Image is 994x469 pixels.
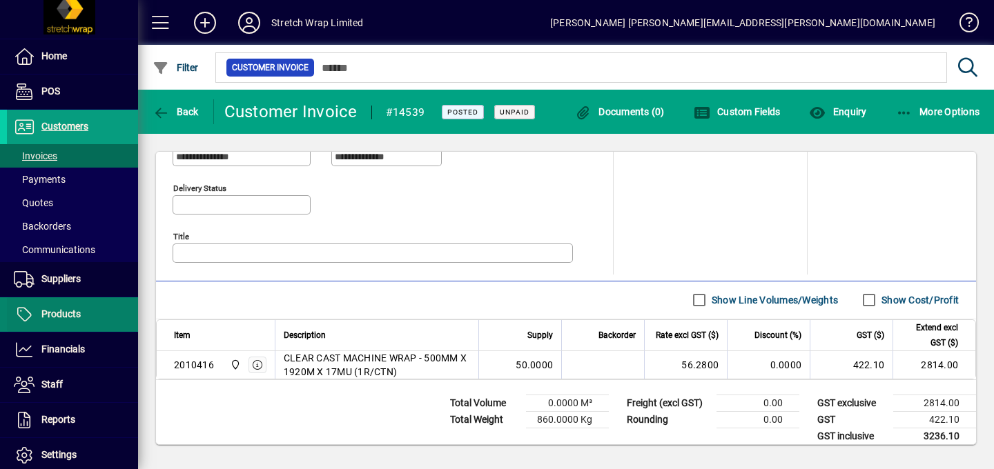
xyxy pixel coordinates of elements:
button: Add [183,10,227,35]
span: Discount (%) [754,328,801,343]
a: Staff [7,368,138,402]
td: 0.00 [717,411,799,428]
div: Stretch Wrap Limited [271,12,364,34]
span: Suppliers [41,273,81,284]
a: Invoices [7,144,138,168]
td: 2814.00 [893,351,975,379]
span: Staff [41,379,63,390]
span: Backorder [598,328,636,343]
td: 422.10 [810,351,893,379]
a: Suppliers [7,262,138,297]
td: Total Weight [443,411,526,428]
div: [PERSON_NAME] [PERSON_NAME][EMAIL_ADDRESS][PERSON_NAME][DOMAIN_NAME] [550,12,935,34]
span: Rate excl GST ($) [656,328,719,343]
button: More Options [893,99,984,124]
a: Financials [7,332,138,367]
span: Extend excl GST ($) [902,320,958,350]
span: 50.0000 [516,358,553,372]
span: Home [41,50,67,61]
div: #14539 [386,101,425,123]
span: POS [41,86,60,97]
div: Customer Invoice [224,101,358,123]
button: Filter [149,55,202,80]
td: 3236.10 [893,428,976,445]
button: Custom Fields [690,99,784,124]
a: Communications [7,238,138,261]
td: 422.10 [893,411,976,428]
label: Show Line Volumes/Weights [709,293,838,307]
td: GST [810,411,893,428]
span: Enquiry [809,106,866,117]
span: Settings [41,449,77,460]
span: Item [174,328,191,343]
span: Backorders [14,221,71,232]
a: Products [7,297,138,332]
span: Payments [14,174,66,185]
a: Quotes [7,191,138,214]
span: Customers [41,121,88,132]
label: Show Cost/Profit [879,293,959,307]
button: Enquiry [806,99,870,124]
td: 0.00 [717,395,799,411]
span: Reports [41,414,75,425]
td: 2814.00 [893,395,976,411]
span: Financials [41,343,85,355]
span: Documents (0) [575,106,665,117]
div: 2010416 [174,358,214,372]
span: Customer Invoice [232,61,309,74]
span: SWL-AKL [226,357,242,372]
td: Rounding [620,411,717,428]
span: GST ($) [857,328,884,343]
span: Filter [153,62,199,73]
a: POS [7,74,138,109]
span: Communications [14,244,95,255]
span: Back [153,106,199,117]
span: Supply [527,328,553,343]
app-page-header-button: Back [138,99,214,124]
a: Knowledge Base [949,3,977,48]
td: GST exclusive [810,395,893,411]
button: Back [149,99,202,124]
td: 0.0000 [727,351,810,379]
td: Total Volume [443,395,526,411]
button: Profile [227,10,271,35]
span: CLEAR CAST MACHINE WRAP - 500MM X 1920M X 17MU (1R/CTN) [284,351,470,379]
span: Custom Fields [694,106,781,117]
td: GST inclusive [810,428,893,445]
td: 860.0000 Kg [526,411,609,428]
td: 0.0000 M³ [526,395,609,411]
span: Posted [447,108,478,117]
span: Unpaid [500,108,529,117]
mat-label: Title [173,231,189,241]
span: Products [41,308,81,319]
span: More Options [896,106,980,117]
a: Backorders [7,214,138,238]
a: Payments [7,168,138,191]
span: Quotes [14,197,53,208]
span: Invoices [14,150,57,161]
a: Reports [7,403,138,437]
a: Home [7,39,138,74]
button: Documents (0) [572,99,668,124]
td: Freight (excl GST) [620,395,717,411]
span: Description [284,328,326,343]
div: 56.2800 [653,358,719,372]
mat-label: Delivery status [173,183,226,192]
